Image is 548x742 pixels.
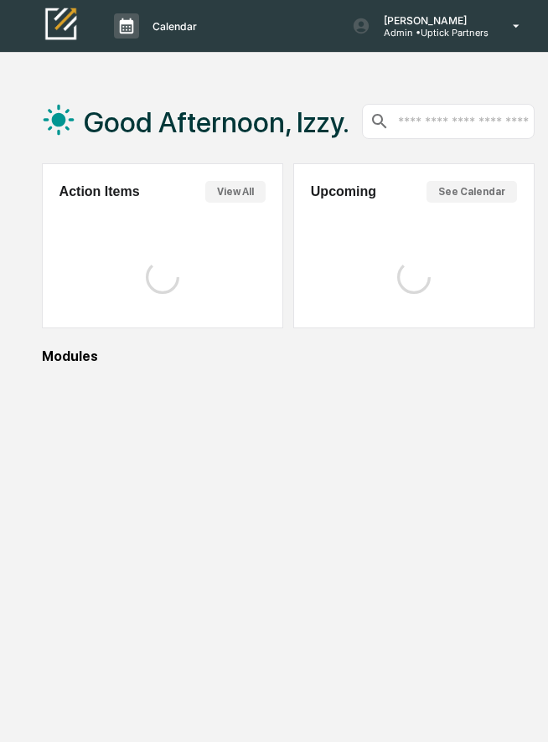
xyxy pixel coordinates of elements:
p: [PERSON_NAME] [370,14,489,27]
p: Admin • Uptick Partners [370,27,489,39]
button: View All [205,181,266,203]
p: Calendar [139,20,205,33]
h2: Upcoming [311,184,376,199]
button: See Calendar [427,181,517,203]
h2: Action Items [59,184,140,199]
div: Modules [42,348,535,364]
img: logo [40,6,80,45]
h1: Good Afternoon, Izzy. [84,106,349,139]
